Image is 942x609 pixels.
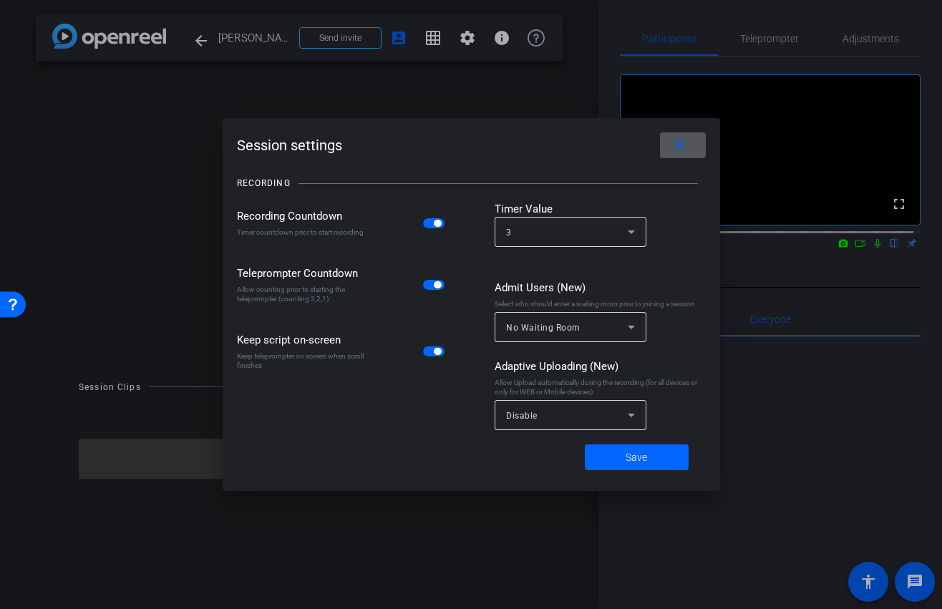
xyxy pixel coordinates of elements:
[237,285,369,303] div: Allow counting prior to starting the teleprompter (counting 3,2,1)
[671,137,689,155] mat-icon: close
[237,176,291,190] div: RECORDING
[506,323,581,333] span: No Waiting Room
[495,359,706,374] div: Adaptive Uploading (New)
[626,450,647,465] span: Save
[495,378,706,396] div: Allow Upload automatically during the recording (for all devices or only for WEB or Mobile devices)
[585,444,689,470] button: Save
[237,132,706,158] div: Session settings
[495,280,706,296] div: Admit Users (New)
[506,228,512,238] span: 3
[237,165,706,201] openreel-title-line: RECORDING
[237,332,369,348] div: Keep script on-screen
[495,299,706,308] div: Select who should enter a waiting room prior to joining a session
[495,201,706,217] div: Timer Value
[237,265,369,281] div: Teleprompter Countdown
[237,228,369,237] div: Timer countdown prior to start recording
[237,351,369,370] div: Keep teleprompter on screen when scroll finishes
[237,208,369,224] div: Recording Countdown
[506,411,538,421] span: Disable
